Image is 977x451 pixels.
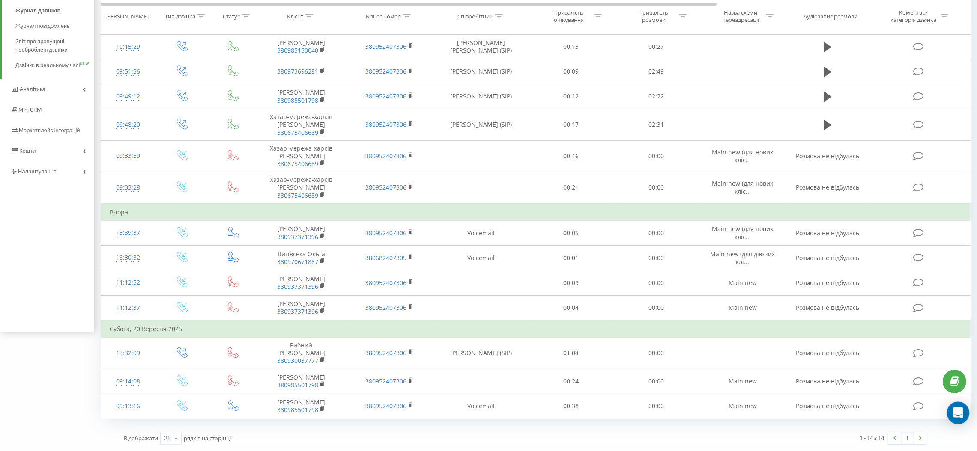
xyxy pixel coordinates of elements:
[614,295,699,320] td: 00:00
[796,183,859,191] span: Розмова не відбулась
[529,34,613,59] td: 00:13
[710,250,775,266] span: Main new (для діючих клі...
[365,152,406,160] a: 380952407306
[20,86,45,92] span: Аналiтика
[277,191,318,199] a: 380675406689
[529,84,613,109] td: 00:12
[287,12,303,20] div: Клієнт
[164,434,171,442] div: 25
[529,337,613,369] td: 01:04
[257,221,345,246] td: [PERSON_NAME]
[529,295,613,320] td: 00:04
[614,270,699,295] td: 00:00
[110,63,146,80] div: 09:51:56
[433,59,529,84] td: [PERSON_NAME] (SIP)
[860,433,884,442] div: 1 - 14 з 14
[110,225,146,241] div: 13:39:37
[529,140,613,172] td: 00:16
[110,116,146,133] div: 09:48:20
[529,59,613,84] td: 00:09
[365,303,406,312] a: 380952407306
[365,279,406,287] a: 380952407306
[277,67,318,75] a: 380973696281
[15,34,94,58] a: Звіт про пропущені необроблені дзвінки
[433,246,529,270] td: Voicemail
[796,254,859,262] span: Розмова не відбулась
[277,406,318,414] a: 380985501798
[257,84,345,109] td: [PERSON_NAME]
[365,254,406,262] a: 380682407305
[257,172,345,204] td: Хазар-мережа-харків [PERSON_NAME]
[165,12,195,20] div: Тип дзвінка
[614,221,699,246] td: 00:00
[901,432,914,444] a: 1
[529,172,613,204] td: 00:21
[277,96,318,104] a: 380985501798
[257,34,345,59] td: [PERSON_NAME]
[366,12,401,20] div: Бізнес номер
[110,249,146,266] div: 13:30:32
[699,369,787,394] td: Main new
[529,394,613,418] td: 00:38
[433,34,529,59] td: [PERSON_NAME] [PERSON_NAME] (SIP)
[433,221,529,246] td: Voicemail
[796,402,859,410] span: Розмова не відбулась
[15,37,90,54] span: Звіт про пропущені необроблені дзвінки
[110,300,146,316] div: 11:12:37
[699,394,787,418] td: Main new
[433,84,529,109] td: [PERSON_NAME] (SIP)
[101,320,971,338] td: Субота, 20 Вересня 2025
[365,229,406,237] a: 380952407306
[15,18,94,34] a: Журнал повідомлень
[546,9,592,24] div: Тривалість очікування
[277,381,318,389] a: 380985501798
[277,46,318,54] a: 380985150040
[614,246,699,270] td: 00:00
[18,107,42,113] span: Mini CRM
[529,270,613,295] td: 00:09
[257,270,345,295] td: [PERSON_NAME]
[365,42,406,50] a: 380952407306
[947,402,970,424] div: Open Intercom Messenger
[529,369,613,394] td: 00:24
[277,233,318,241] a: 380937371396
[614,59,699,84] td: 02:49
[614,140,699,172] td: 00:00
[804,12,857,20] div: Аудіозапис розмови
[257,337,345,369] td: Рибний [PERSON_NAME]
[110,398,146,415] div: 09:13:16
[614,337,699,369] td: 00:00
[458,12,493,20] div: Співробітник
[257,246,345,270] td: Вигівська Ольга
[796,349,859,357] span: Розмова не відбулась
[101,204,971,221] td: Вчора
[277,282,318,291] a: 380937371396
[277,258,318,266] a: 380970671887
[796,303,859,312] span: Розмова не відбулась
[105,12,149,20] div: [PERSON_NAME]
[712,225,773,240] span: Main new (для нових кліє...
[365,377,406,385] a: 380952407306
[614,394,699,418] td: 00:00
[19,127,80,134] span: Маркетплейс інтеграцій
[614,84,699,109] td: 02:22
[110,148,146,164] div: 09:33:59
[365,67,406,75] a: 380952407306
[712,179,773,195] span: Main new (для нових кліє...
[365,120,406,128] a: 380952407306
[110,345,146,362] div: 13:32:09
[365,92,406,100] a: 380952407306
[796,152,859,160] span: Розмова не відбулась
[110,373,146,390] div: 09:14:08
[110,88,146,105] div: 09:49:12
[257,109,345,141] td: Хазар-мережа-харків [PERSON_NAME]
[110,179,146,196] div: 09:33:28
[699,270,787,295] td: Main new
[529,246,613,270] td: 00:01
[19,148,36,154] span: Кошти
[888,9,938,24] div: Коментар/категорія дзвінка
[796,279,859,287] span: Розмова не відбулась
[257,394,345,418] td: [PERSON_NAME]
[257,369,345,394] td: [PERSON_NAME]
[15,61,80,70] span: Дзвінки в реальному часі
